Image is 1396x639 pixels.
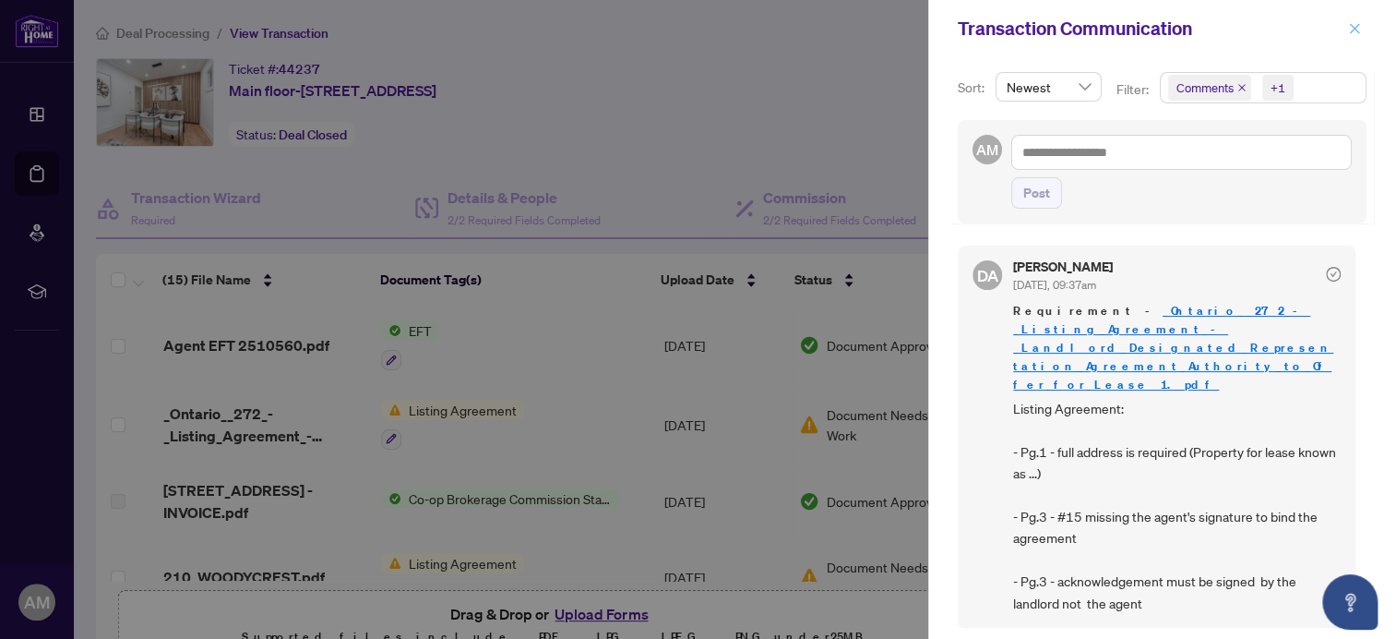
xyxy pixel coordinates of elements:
[1013,278,1096,292] span: [DATE], 09:37am
[1013,303,1333,392] a: _Ontario__272_-_Listing_Agreement_-_Landlord_Designated_Representation_Agreement_Authority_to_Off...
[976,262,998,287] span: DA
[1007,73,1091,101] span: Newest
[1237,83,1247,92] span: close
[1326,267,1341,282] span: check-circle
[1013,260,1113,273] h5: [PERSON_NAME]
[976,139,998,161] span: AM
[1322,574,1378,630] button: Open asap
[1348,22,1361,35] span: close
[1013,398,1341,614] span: Listing Agreement: - Pg.1 - full address is required (Property for lease known as ...) - Pg.3 - #...
[1168,75,1251,101] span: Comments
[1176,78,1234,97] span: Comments
[1271,78,1285,97] div: +1
[1011,177,1062,209] button: Post
[958,78,988,98] p: Sort:
[958,15,1342,42] div: Transaction Communication
[1013,302,1341,394] span: Requirement -
[1116,79,1151,100] p: Filter:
